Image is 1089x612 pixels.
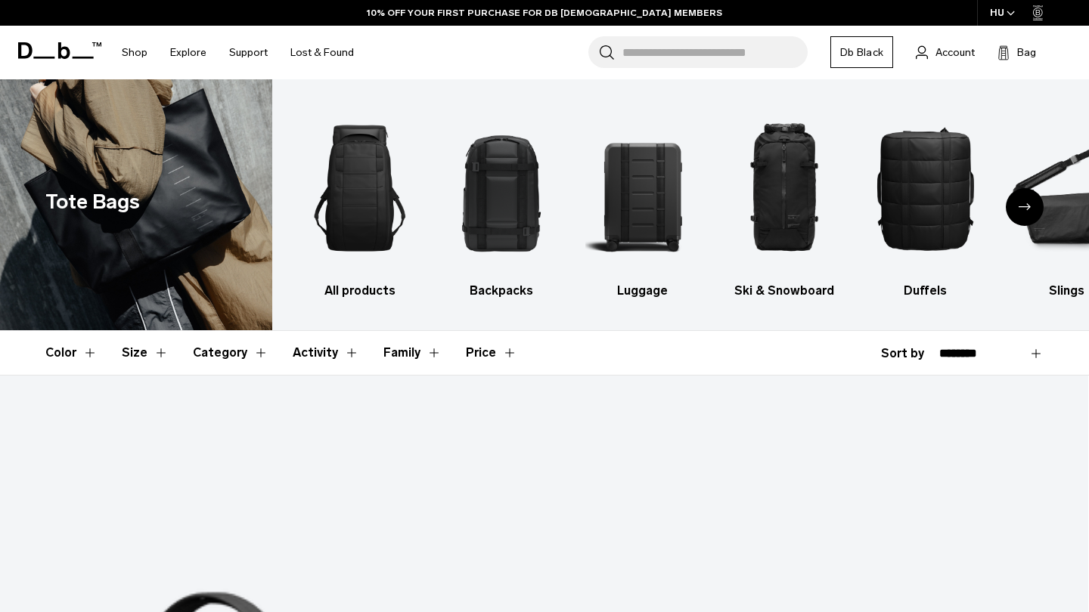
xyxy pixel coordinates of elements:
[122,26,147,79] a: Shop
[585,102,700,300] a: Db Luggage
[868,282,983,300] h3: Duffels
[45,187,140,218] h1: Tote Bags
[1017,45,1036,60] span: Bag
[302,102,417,274] img: Db
[302,282,417,300] h3: All products
[830,36,893,68] a: Db Black
[444,102,559,300] li: 2 / 10
[290,26,354,79] a: Lost & Found
[585,102,700,300] li: 3 / 10
[935,45,975,60] span: Account
[193,331,268,375] button: Toggle Filter
[727,102,842,300] a: Db Ski & Snowboard
[383,331,442,375] button: Toggle Filter
[444,102,559,274] img: Db
[727,102,842,300] li: 4 / 10
[916,43,975,61] a: Account
[868,102,983,300] li: 5 / 10
[727,282,842,300] h3: Ski & Snowboard
[997,43,1036,61] button: Bag
[367,6,722,20] a: 10% OFF YOUR FIRST PURCHASE FOR DB [DEMOGRAPHIC_DATA] MEMBERS
[293,331,359,375] button: Toggle Filter
[444,282,559,300] h3: Backpacks
[170,26,206,79] a: Explore
[727,102,842,274] img: Db
[110,26,365,79] nav: Main Navigation
[466,331,517,375] button: Toggle Price
[444,102,559,300] a: Db Backpacks
[229,26,268,79] a: Support
[45,331,98,375] button: Toggle Filter
[868,102,983,274] img: Db
[868,102,983,300] a: Db Duffels
[122,331,169,375] button: Toggle Filter
[302,102,417,300] a: Db All products
[1006,188,1044,226] div: Next slide
[585,282,700,300] h3: Luggage
[585,102,700,274] img: Db
[302,102,417,300] li: 1 / 10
